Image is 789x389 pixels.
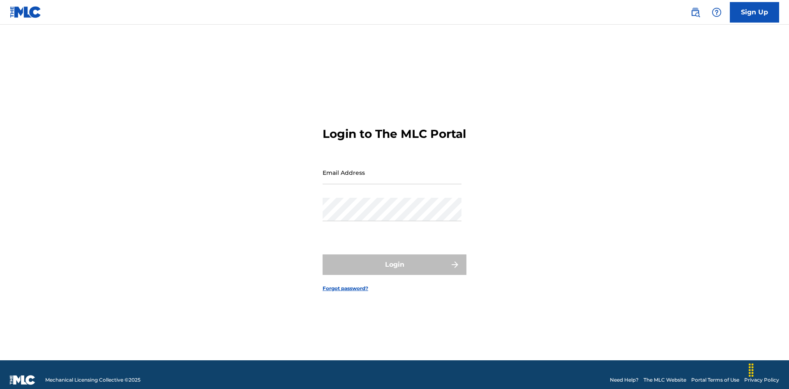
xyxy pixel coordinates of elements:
img: logo [10,375,35,385]
a: Portal Terms of Use [691,376,739,384]
h3: Login to The MLC Portal [323,127,466,141]
a: Need Help? [610,376,639,384]
div: Help [708,4,725,21]
iframe: Chat Widget [748,350,789,389]
a: Sign Up [730,2,779,23]
img: search [690,7,700,17]
img: help [712,7,722,17]
span: Mechanical Licensing Collective © 2025 [45,376,141,384]
a: Forgot password? [323,285,368,292]
a: Privacy Policy [744,376,779,384]
img: MLC Logo [10,6,42,18]
a: The MLC Website [644,376,686,384]
div: Drag [745,358,758,382]
a: Public Search [687,4,704,21]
